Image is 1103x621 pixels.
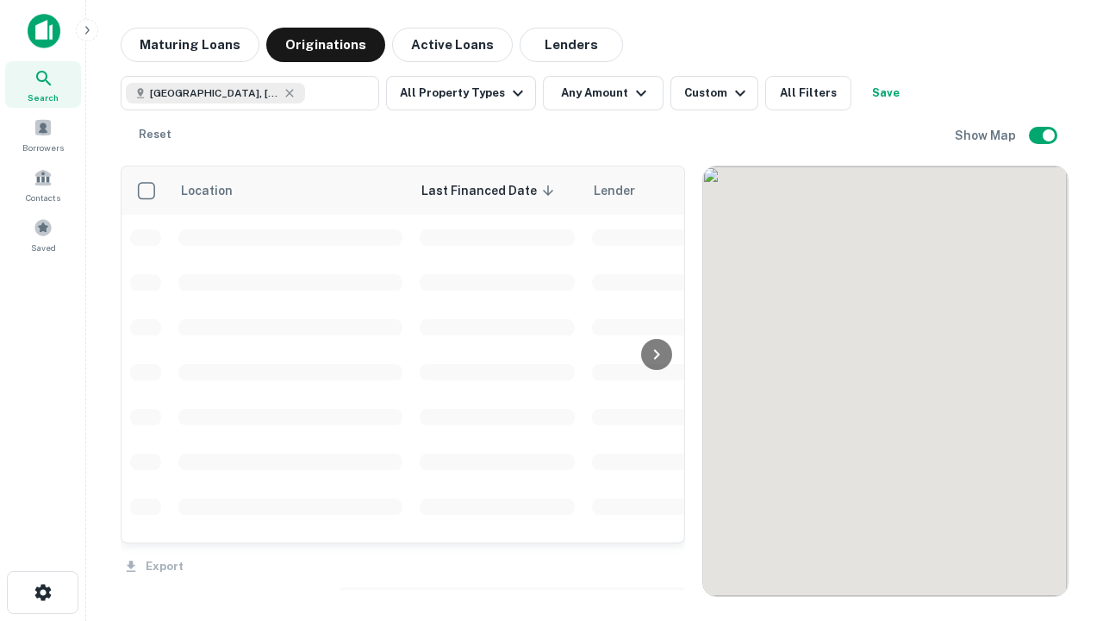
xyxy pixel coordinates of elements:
span: Lender [594,180,635,201]
button: Any Amount [543,76,664,110]
span: Borrowers [22,141,64,154]
button: Active Loans [392,28,513,62]
a: Search [5,61,81,108]
a: Contacts [5,161,81,208]
iframe: Chat Widget [1017,428,1103,511]
button: Maturing Loans [121,28,259,62]
button: Reset [128,117,183,152]
span: Location [180,180,255,201]
button: Originations [266,28,385,62]
span: Saved [31,241,56,254]
th: Location [170,166,411,215]
button: Custom [670,76,758,110]
a: Borrowers [5,111,81,158]
button: Save your search to get updates of matches that match your search criteria. [858,76,913,110]
h6: Show Map [955,126,1019,145]
span: Search [28,91,59,104]
span: Contacts [26,191,60,204]
img: capitalize-icon.png [28,14,60,48]
button: All Filters [765,76,851,110]
th: Lender [583,166,859,215]
th: Last Financed Date [411,166,583,215]
button: All Property Types [386,76,536,110]
span: Last Financed Date [421,180,559,201]
span: [GEOGRAPHIC_DATA], [GEOGRAPHIC_DATA] [150,85,279,101]
div: 0 0 [703,166,1068,596]
a: Saved [5,211,81,258]
button: Lenders [520,28,623,62]
div: Custom [684,83,751,103]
